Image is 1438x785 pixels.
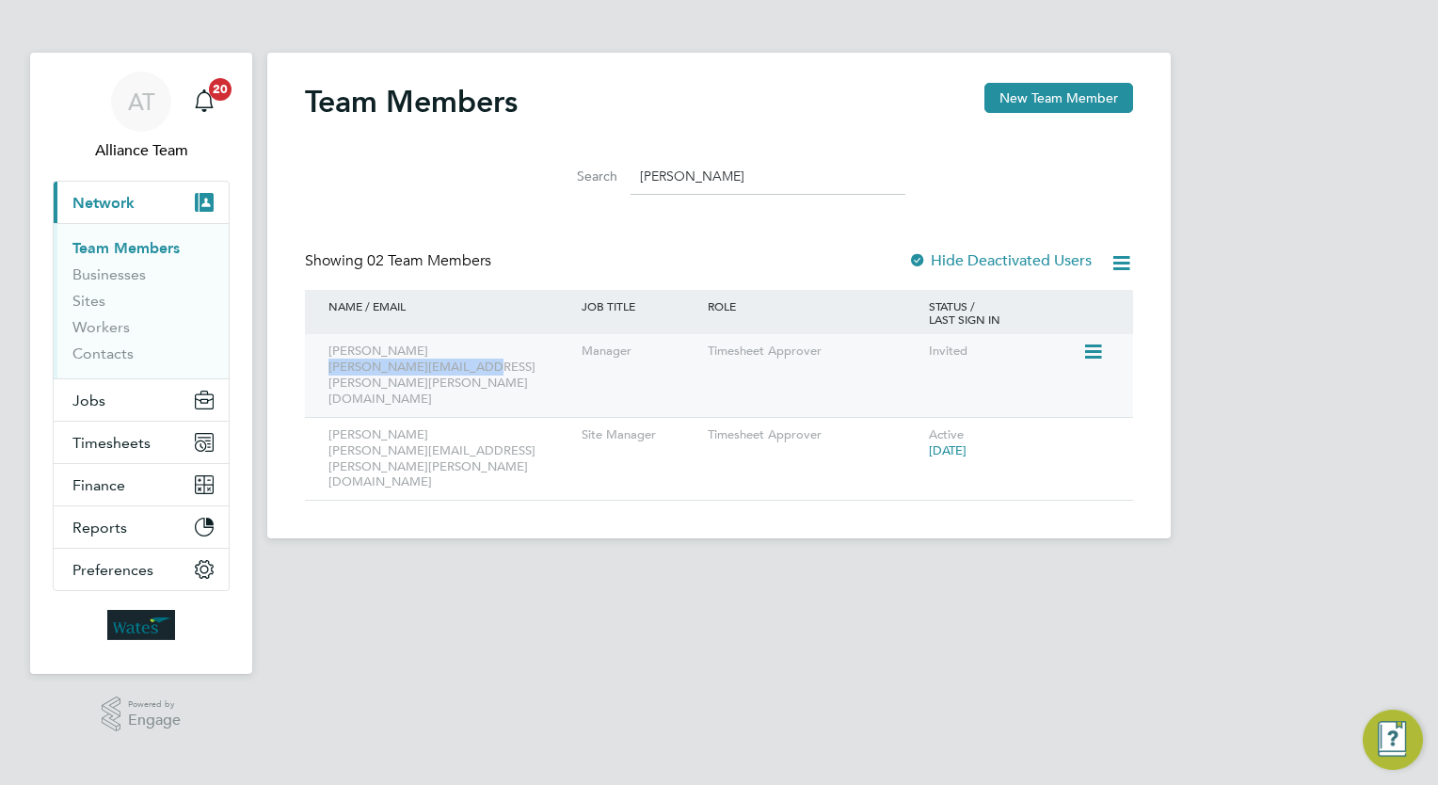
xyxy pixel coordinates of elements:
[324,290,577,322] div: NAME / EMAIL
[72,434,151,452] span: Timesheets
[577,334,703,369] div: Manager
[631,158,905,195] input: Search for...
[53,610,230,640] a: Go to home page
[305,251,495,271] div: Showing
[324,418,577,501] div: [PERSON_NAME] [PERSON_NAME][EMAIL_ADDRESS][PERSON_NAME][PERSON_NAME][DOMAIN_NAME]
[54,223,229,378] div: Network
[72,344,134,362] a: Contacts
[924,334,1082,369] div: Invited
[54,506,229,548] button: Reports
[703,334,924,369] div: Timesheet Approver
[54,422,229,463] button: Timesheets
[107,610,175,640] img: wates-logo-retina.png
[72,292,105,310] a: Sites
[703,290,924,322] div: ROLE
[324,334,577,417] div: [PERSON_NAME] [PERSON_NAME][EMAIL_ADDRESS][PERSON_NAME][PERSON_NAME][DOMAIN_NAME]
[929,442,967,458] span: [DATE]
[72,392,105,409] span: Jobs
[924,418,1114,469] div: Active
[54,549,229,590] button: Preferences
[54,464,229,505] button: Finance
[128,89,155,114] span: AT
[1363,710,1423,770] button: Engage Resource Center
[209,78,232,101] span: 20
[533,168,617,184] label: Search
[924,290,1114,335] div: STATUS / LAST SIGN IN
[305,83,518,120] h2: Team Members
[53,139,230,162] span: Alliance Team
[72,519,127,537] span: Reports
[577,290,703,322] div: JOB TITLE
[30,53,252,674] nav: Main navigation
[577,418,703,453] div: Site Manager
[102,697,182,732] a: Powered byEngage
[128,713,181,729] span: Engage
[72,561,153,579] span: Preferences
[72,265,146,283] a: Businesses
[54,182,229,223] button: Network
[908,251,1092,270] label: Hide Deactivated Users
[54,379,229,421] button: Jobs
[72,318,130,336] a: Workers
[984,83,1133,113] button: New Team Member
[53,72,230,162] a: ATAlliance Team
[128,697,181,713] span: Powered by
[367,251,491,270] span: 02 Team Members
[703,418,924,453] div: Timesheet Approver
[185,72,223,132] a: 20
[72,239,180,257] a: Team Members
[72,476,125,494] span: Finance
[72,194,135,212] span: Network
